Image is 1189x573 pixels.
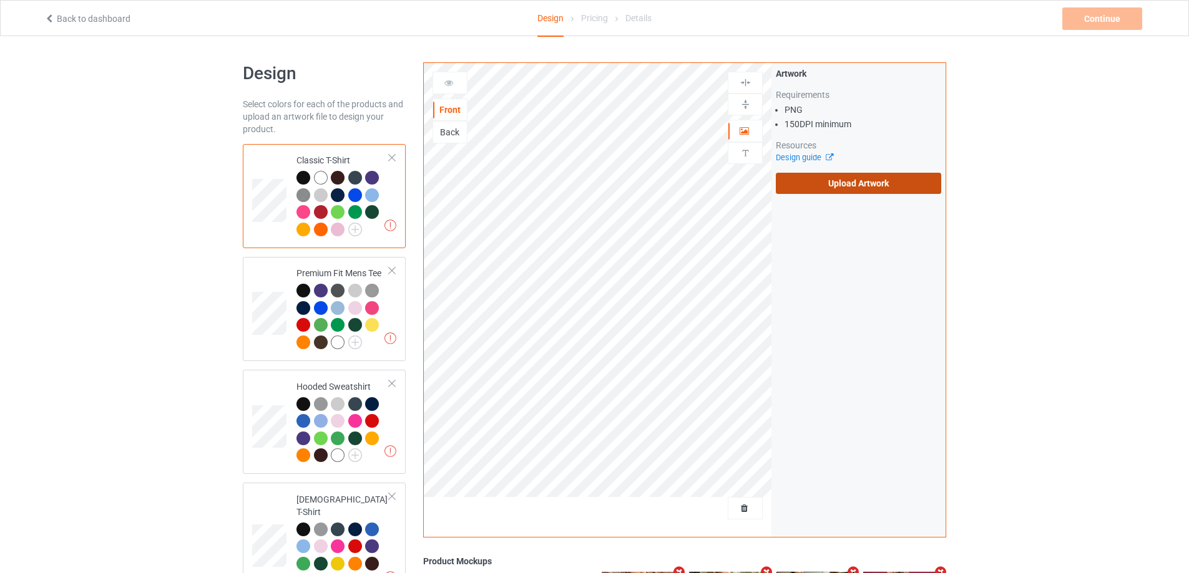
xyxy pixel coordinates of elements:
[365,284,379,297] img: heather_texture.png
[740,99,751,110] img: svg%3E%0A
[740,77,751,89] img: svg%3E%0A
[296,154,389,235] div: Classic T-Shirt
[740,147,751,159] img: svg%3E%0A
[423,555,946,567] div: Product Mockups
[348,223,362,236] img: svg+xml;base64,PD94bWwgdmVyc2lvbj0iMS4wIiBlbmNvZGluZz0iVVRGLTgiPz4KPHN2ZyB3aWR0aD0iMjJweCIgaGVpZ2...
[44,14,130,24] a: Back to dashboard
[243,257,406,361] div: Premium Fit Mens Tee
[625,1,652,36] div: Details
[243,98,406,135] div: Select colors for each of the products and upload an artwork file to design your product.
[776,153,833,162] a: Design guide
[785,104,941,116] li: PNG
[433,104,467,116] div: Front
[384,332,396,344] img: exclamation icon
[785,118,941,130] li: 150 DPI minimum
[776,89,941,101] div: Requirements
[296,380,389,461] div: Hooded Sweatshirt
[433,126,467,138] div: Back
[776,139,941,152] div: Resources
[348,335,362,349] img: svg+xml;base64,PD94bWwgdmVyc2lvbj0iMS4wIiBlbmNvZGluZz0iVVRGLTgiPz4KPHN2ZyB3aWR0aD0iMjJweCIgaGVpZ2...
[243,144,406,248] div: Classic T-Shirt
[243,370,406,474] div: Hooded Sweatshirt
[348,448,362,462] img: svg+xml;base64,PD94bWwgdmVyc2lvbj0iMS4wIiBlbmNvZGluZz0iVVRGLTgiPz4KPHN2ZyB3aWR0aD0iMjJweCIgaGVpZ2...
[296,267,389,348] div: Premium Fit Mens Tee
[384,445,396,457] img: exclamation icon
[384,219,396,231] img: exclamation icon
[243,62,406,85] h1: Design
[296,188,310,202] img: heather_texture.png
[776,67,941,80] div: Artwork
[537,1,564,37] div: Design
[776,173,941,194] label: Upload Artwork
[581,1,608,36] div: Pricing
